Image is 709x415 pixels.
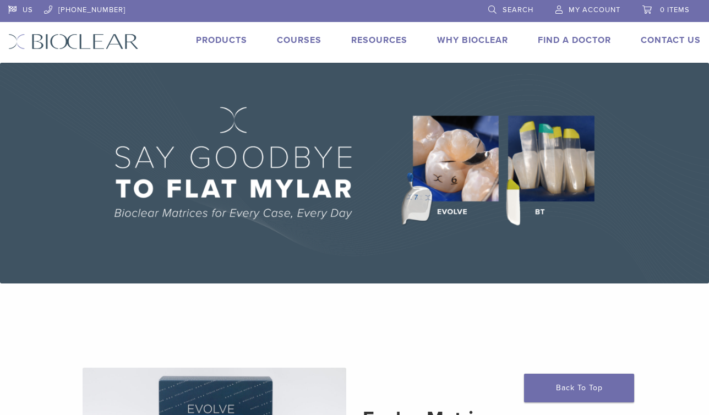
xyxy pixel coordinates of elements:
[503,6,533,14] span: Search
[196,35,247,46] a: Products
[437,35,508,46] a: Why Bioclear
[660,6,690,14] span: 0 items
[538,35,611,46] a: Find A Doctor
[524,374,634,402] a: Back To Top
[351,35,407,46] a: Resources
[641,35,701,46] a: Contact Us
[8,34,139,50] img: Bioclear
[569,6,620,14] span: My Account
[277,35,321,46] a: Courses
